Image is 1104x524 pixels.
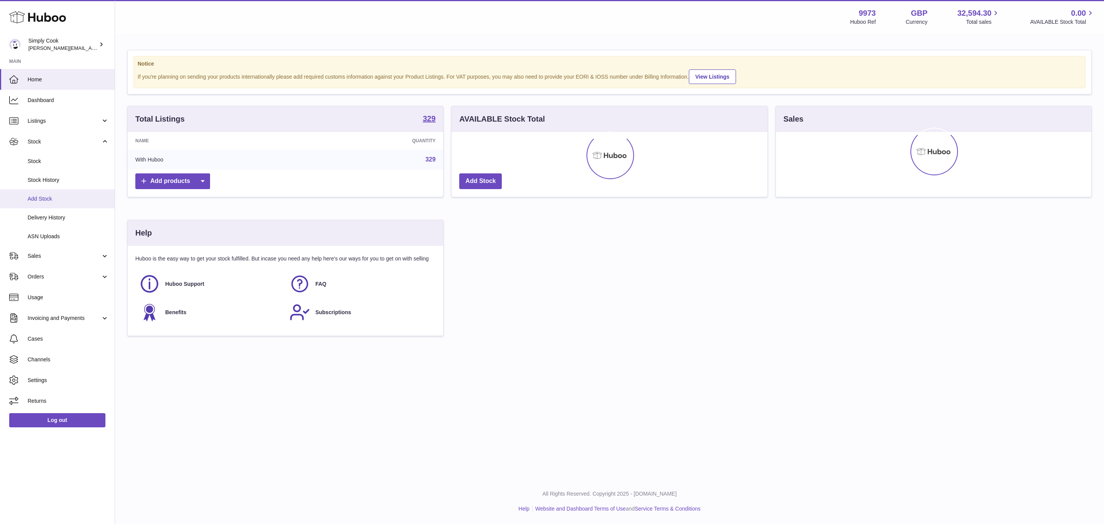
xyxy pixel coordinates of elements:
[28,377,109,384] span: Settings
[28,233,109,240] span: ASN Uploads
[138,60,1081,68] strong: Notice
[28,76,109,83] span: Home
[28,335,109,343] span: Cases
[689,69,736,84] a: View Listings
[784,114,803,124] h3: Sales
[294,132,443,150] th: Quantity
[28,356,109,363] span: Channels
[135,255,435,262] p: Huboo is the easy way to get your stock fulfilled. But incase you need any help here's our ways f...
[165,280,204,288] span: Huboo Support
[135,228,152,238] h3: Help
[28,273,101,280] span: Orders
[957,8,1000,26] a: 32,594.30 Total sales
[906,18,928,26] div: Currency
[28,97,109,104] span: Dashboard
[1030,18,1095,26] span: AVAILABLE Stock Total
[128,150,294,170] td: With Huboo
[635,506,701,512] a: Service Terms & Conditions
[850,18,876,26] div: Huboo Ref
[957,8,991,18] span: 32,594.30
[459,114,545,124] h3: AVAILABLE Stock Total
[9,39,21,50] img: emma@simplycook.com
[28,397,109,405] span: Returns
[532,505,700,512] li: and
[28,117,101,125] span: Listings
[135,114,185,124] h3: Total Listings
[1071,8,1086,18] span: 0.00
[966,18,1000,26] span: Total sales
[459,173,502,189] a: Add Stock
[28,138,101,145] span: Stock
[859,8,876,18] strong: 9973
[289,274,432,294] a: FAQ
[135,173,210,189] a: Add products
[28,214,109,221] span: Delivery History
[28,315,101,322] span: Invoicing and Payments
[535,506,626,512] a: Website and Dashboard Terms of Use
[121,490,1098,498] p: All Rights Reserved. Copyright 2025 - [DOMAIN_NAME]
[423,115,435,122] strong: 329
[128,132,294,150] th: Name
[519,506,530,512] a: Help
[9,413,105,427] a: Log out
[911,8,927,18] strong: GBP
[315,309,351,316] span: Subscriptions
[139,274,282,294] a: Huboo Support
[28,37,97,52] div: Simply Cook
[289,302,432,323] a: Subscriptions
[426,156,436,163] a: 329
[315,280,327,288] span: FAQ
[28,294,109,301] span: Usage
[423,115,435,124] a: 329
[165,309,186,316] span: Benefits
[28,158,109,165] span: Stock
[28,45,154,51] span: [PERSON_NAME][EMAIL_ADDRESS][DOMAIN_NAME]
[28,195,109,203] span: Add Stock
[139,302,282,323] a: Benefits
[28,252,101,260] span: Sales
[28,176,109,184] span: Stock History
[138,68,1081,84] div: If you're planning on sending your products internationally please add required customs informati...
[1030,8,1095,26] a: 0.00 AVAILABLE Stock Total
